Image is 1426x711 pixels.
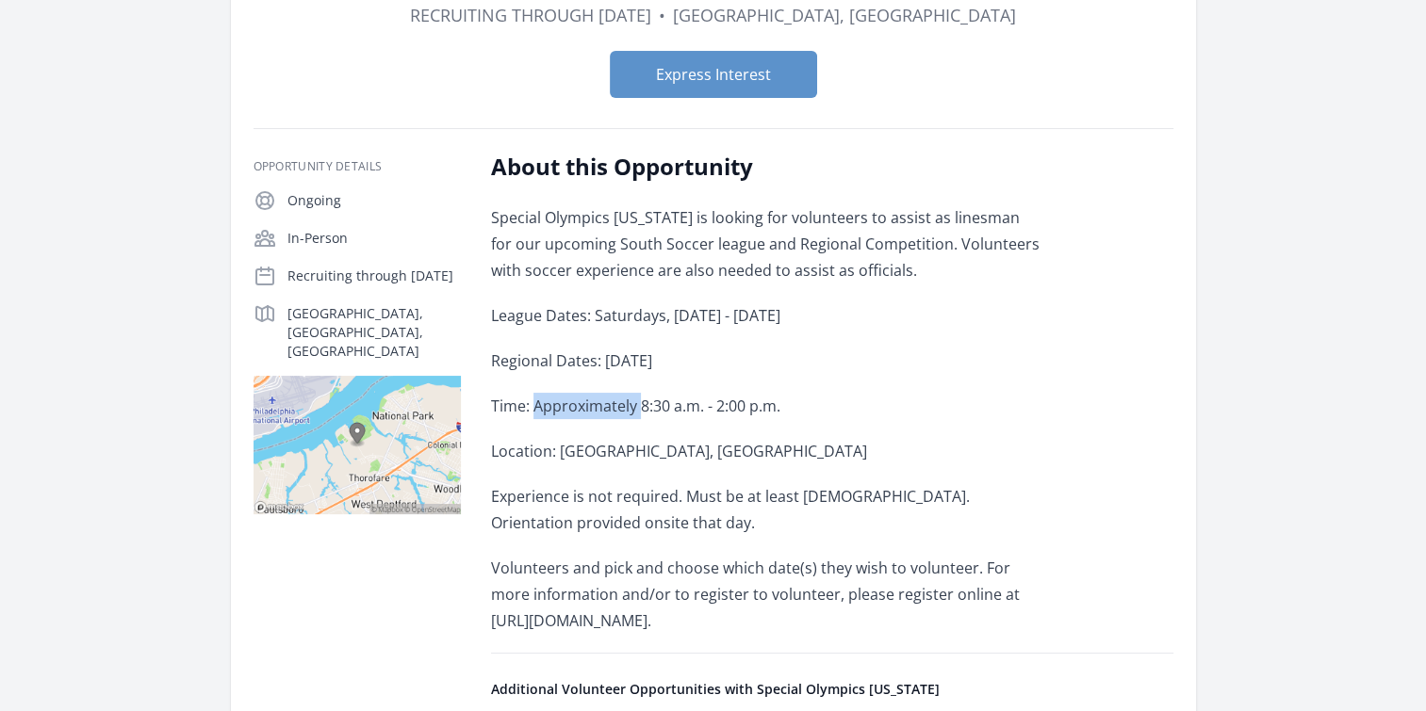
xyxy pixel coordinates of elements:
h2: About this Opportunity [491,152,1042,182]
p: [GEOGRAPHIC_DATA], [GEOGRAPHIC_DATA], [GEOGRAPHIC_DATA] [287,304,461,361]
p: Ongoing [287,191,461,210]
p: Recruiting through [DATE] [287,267,461,285]
p: Experience is not required. Must be at least [DEMOGRAPHIC_DATA]. Orientation provided onsite that... [491,483,1042,536]
div: • [659,2,665,28]
p: Time: Approximately 8:30 a.m. - 2:00 p.m. [491,393,1042,419]
p: Volunteers and pick and choose which date(s) they wish to volunteer. For more information and/or ... [491,555,1042,634]
p: League Dates: Saturdays, [DATE] - [DATE] [491,302,1042,329]
p: Special Olympics [US_STATE] is looking for volunteers to assist as linesman for our upcoming Sout... [491,204,1042,283]
p: Regional Dates: [DATE] [491,347,1042,374]
p: Location: [GEOGRAPHIC_DATA], [GEOGRAPHIC_DATA] [491,438,1042,464]
h4: Additional Volunteer Opportunities with Special Olympics [US_STATE] [491,680,1173,699]
dd: [GEOGRAPHIC_DATA], [GEOGRAPHIC_DATA] [673,2,1016,28]
dd: Recruiting through [DATE] [410,2,651,28]
p: In-Person [287,229,461,248]
button: Express Interest [610,51,817,98]
h3: Opportunity Details [254,159,461,174]
img: Map [254,376,461,514]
